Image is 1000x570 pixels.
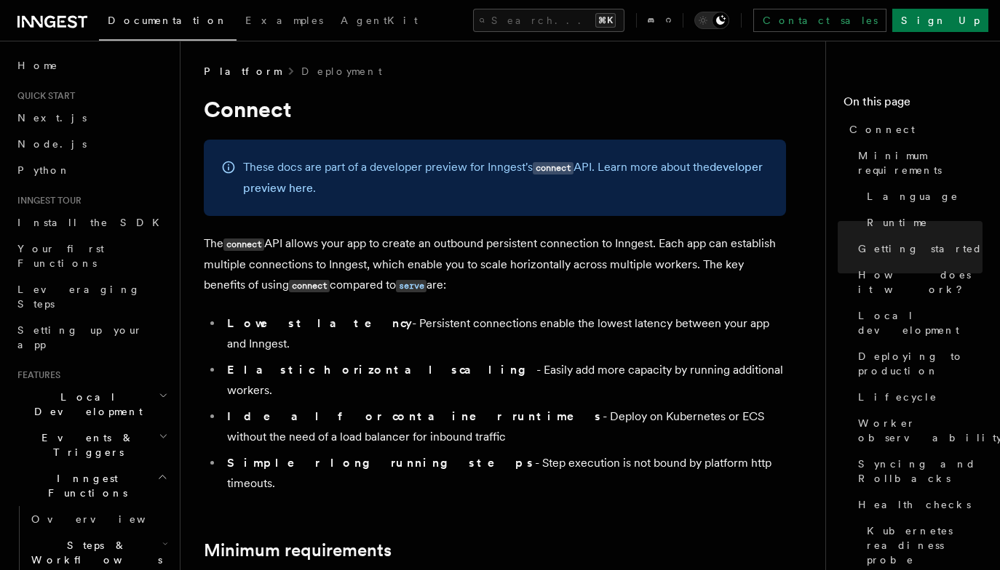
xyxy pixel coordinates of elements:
span: Home [17,58,58,73]
span: Node.js [17,138,87,150]
span: Install the SDK [17,217,168,228]
a: Deployment [301,64,382,79]
span: Overview [31,513,181,525]
span: Inngest Functions [12,471,157,500]
a: Runtime [861,209,983,236]
li: - Persistent connections enable the lowest latency between your app and Inngest. [223,313,786,354]
span: Steps & Workflows [25,538,162,567]
h1: Connect [204,96,786,122]
a: Home [12,52,171,79]
strong: Ideal for container runtimes [227,409,603,423]
span: Python [17,164,71,176]
li: - Step execution is not bound by platform http timeouts. [223,453,786,494]
strong: Elastic horizontal scaling [227,363,536,377]
a: Deploying to production [852,343,983,384]
a: Minimum requirements [204,540,392,561]
button: Events & Triggers [12,425,171,465]
strong: Lowest latency [227,316,412,330]
span: Runtime [867,215,928,230]
a: Local development [852,302,983,343]
a: Next.js [12,105,171,131]
span: Syncing and Rollbacks [858,457,983,486]
a: Health checks [852,491,983,518]
span: Examples [245,15,323,26]
a: Language [861,183,983,209]
p: These docs are part of a developer preview for Inngest's API. Learn more about the . [243,157,769,198]
span: Your first Functions [17,243,104,269]
a: Setting up your app [12,317,171,358]
span: Inngest tour [12,195,82,206]
span: Leveraging Steps [17,284,140,310]
a: AgentKit [332,4,426,39]
span: Events & Triggers [12,430,159,459]
a: Minimum requirements [852,142,983,183]
a: How does it work? [852,262,983,302]
span: Quick start [12,90,75,102]
code: connect [289,280,330,292]
span: Health checks [858,497,971,512]
a: Python [12,157,171,183]
code: connect [223,238,264,251]
a: Overview [25,506,171,532]
kbd: ⌘K [595,13,616,28]
button: Search...⌘K [473,9,624,32]
a: Sign Up [892,9,988,32]
button: Inngest Functions [12,465,171,506]
a: Syncing and Rollbacks [852,451,983,491]
h4: On this page [844,93,983,116]
span: Documentation [108,15,228,26]
button: Local Development [12,384,171,425]
span: Minimum requirements [858,148,983,177]
a: Contact sales [753,9,886,32]
span: Lifecycle [858,390,937,404]
a: Connect [844,116,983,142]
span: Next.js [17,112,87,124]
span: Setting up your app [17,324,143,350]
a: Worker observability [852,410,983,451]
code: connect [533,162,574,174]
span: Connect [849,122,915,137]
a: Documentation [99,4,237,41]
button: Toggle dark mode [694,12,729,29]
span: Deploying to production [858,349,983,378]
span: Getting started [858,241,983,256]
span: AgentKit [341,15,418,26]
span: Local development [858,308,983,337]
a: Your first Functions [12,236,171,276]
a: Getting started [852,236,983,262]
li: - Deploy on Kubernetes or ECS without the need of a load balancer for inbound traffic [223,406,786,447]
span: Local Development [12,390,159,419]
strong: Simpler long running steps [227,456,535,470]
span: Kubernetes readiness probe [867,523,983,567]
span: Language [867,189,959,204]
li: - Easily add more capacity by running additional workers. [223,360,786,401]
a: Leveraging Steps [12,276,171,317]
code: serve [396,280,426,292]
p: The API allows your app to create an outbound persistent connection to Inngest. Each app can esta... [204,233,786,296]
a: Examples [237,4,332,39]
a: Install the SDK [12,209,171,236]
span: Features [12,369,60,381]
a: serve [396,278,426,292]
span: Platform [204,64,281,79]
span: How does it work? [858,268,983,297]
a: Node.js [12,131,171,157]
a: Lifecycle [852,384,983,410]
